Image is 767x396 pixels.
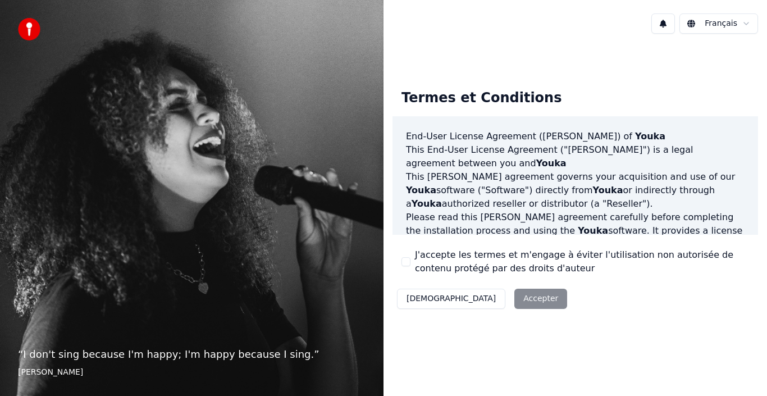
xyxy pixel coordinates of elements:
[593,185,623,195] span: Youka
[406,170,745,211] p: This [PERSON_NAME] agreement governs your acquisition and use of our software ("Software") direct...
[578,225,608,236] span: Youka
[392,80,570,116] div: Termes et Conditions
[18,347,366,362] p: “ I don't sing because I'm happy; I'm happy because I sing. ”
[406,130,745,143] h3: End-User License Agreement ([PERSON_NAME]) of
[18,367,366,378] footer: [PERSON_NAME]
[406,143,745,170] p: This End-User License Agreement ("[PERSON_NAME]") is a legal agreement between you and
[397,289,505,309] button: [DEMOGRAPHIC_DATA]
[18,18,40,40] img: youka
[412,198,442,209] span: Youka
[536,158,567,169] span: Youka
[406,211,745,265] p: Please read this [PERSON_NAME] agreement carefully before completing the installation process and...
[406,185,436,195] span: Youka
[635,131,665,142] span: Youka
[415,248,749,275] label: J'accepte les termes et m'engage à éviter l'utilisation non autorisée de contenu protégé par des ...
